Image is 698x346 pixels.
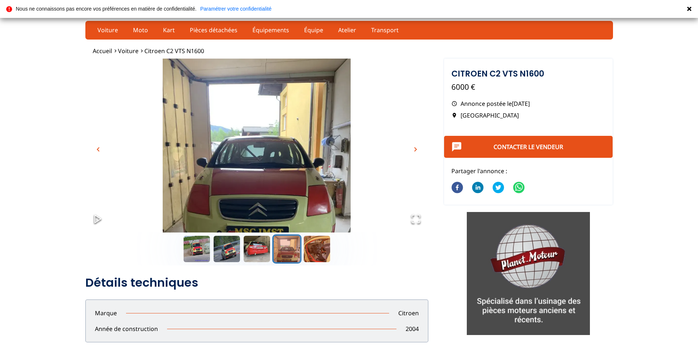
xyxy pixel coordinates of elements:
button: Go to Slide 3 [242,234,272,264]
p: Nous ne connaissons pas encore vos préférences en matière de confidentialité. [16,6,196,11]
button: Contacter le vendeur [444,136,613,158]
a: Accueil [93,47,112,55]
a: Équipe [299,24,328,36]
p: 6000 € [451,82,606,92]
a: Équipements [248,24,294,36]
button: Go to Slide 1 [182,234,211,264]
p: Annonce postée le [DATE] [451,100,606,108]
button: Go to Slide 5 [302,234,332,264]
button: whatsapp [513,177,525,199]
button: Go to Slide 4 [272,234,302,264]
a: Pièces détachées [185,24,242,36]
button: Open Fullscreen [403,207,428,232]
a: Transport [366,24,403,36]
a: Voiture [118,47,139,55]
span: chevron_left [94,145,103,154]
p: [GEOGRAPHIC_DATA] [451,111,606,119]
span: chevron_right [411,145,420,154]
img: image [85,59,428,249]
button: Go to Slide 2 [212,234,241,264]
h1: Citroen C2 VTS N1600 [451,70,606,78]
a: Moto [128,24,153,36]
button: chevron_left [93,144,104,155]
a: Citroen C2 VTS N1600 [144,47,204,55]
a: Paramétrer votre confidentialité [200,6,272,11]
h2: Détails techniques [85,275,428,290]
a: Voiture [93,24,123,36]
p: Marque [86,309,126,317]
button: twitter [492,177,504,199]
a: Kart [158,24,180,36]
p: Année de construction [86,325,167,333]
div: Thumbnail Navigation [85,234,428,264]
button: Play or Pause Slideshow [85,207,110,232]
p: Partager l'annonce : [451,167,606,175]
div: Go to Slide 4 [85,59,428,232]
button: facebook [451,177,463,199]
p: 2004 [396,325,428,333]
a: Atelier [333,24,361,36]
button: linkedin [472,177,484,199]
a: Contacter le vendeur [494,143,563,151]
button: chevron_right [410,144,421,155]
p: Citroen [389,309,428,317]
